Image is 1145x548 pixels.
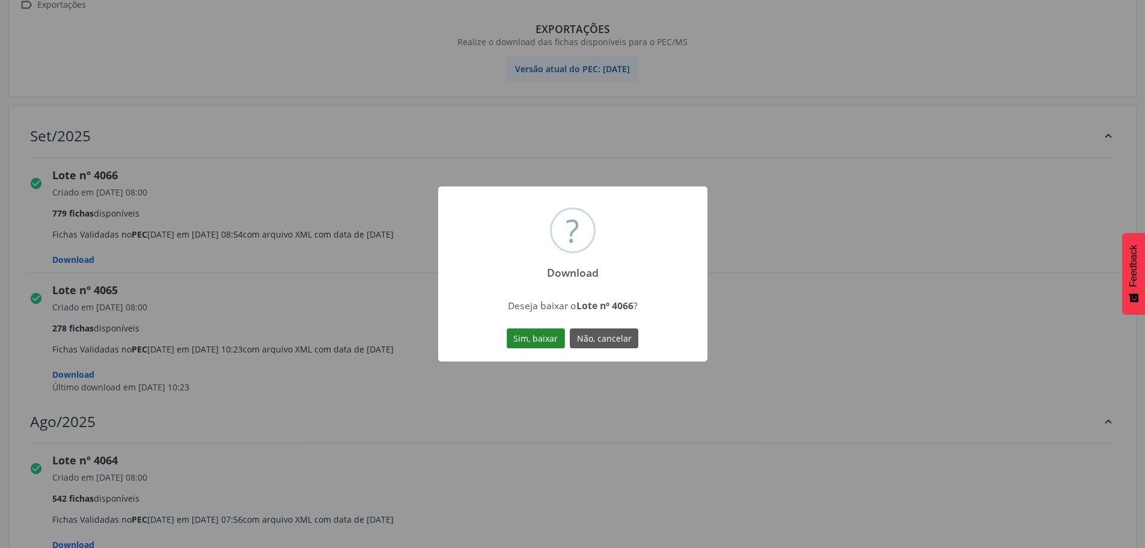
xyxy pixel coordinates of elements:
span: Feedback [1128,245,1139,287]
button: Feedback - Mostrar pesquisa [1122,233,1145,315]
h2: Download [536,258,609,279]
strong: Lote nº 4066 [576,299,634,312]
div: Deseja baixar o ? [466,299,679,312]
div: ? [566,209,579,251]
button: Não, cancelar [570,328,638,349]
button: Sim, baixar [507,328,565,349]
